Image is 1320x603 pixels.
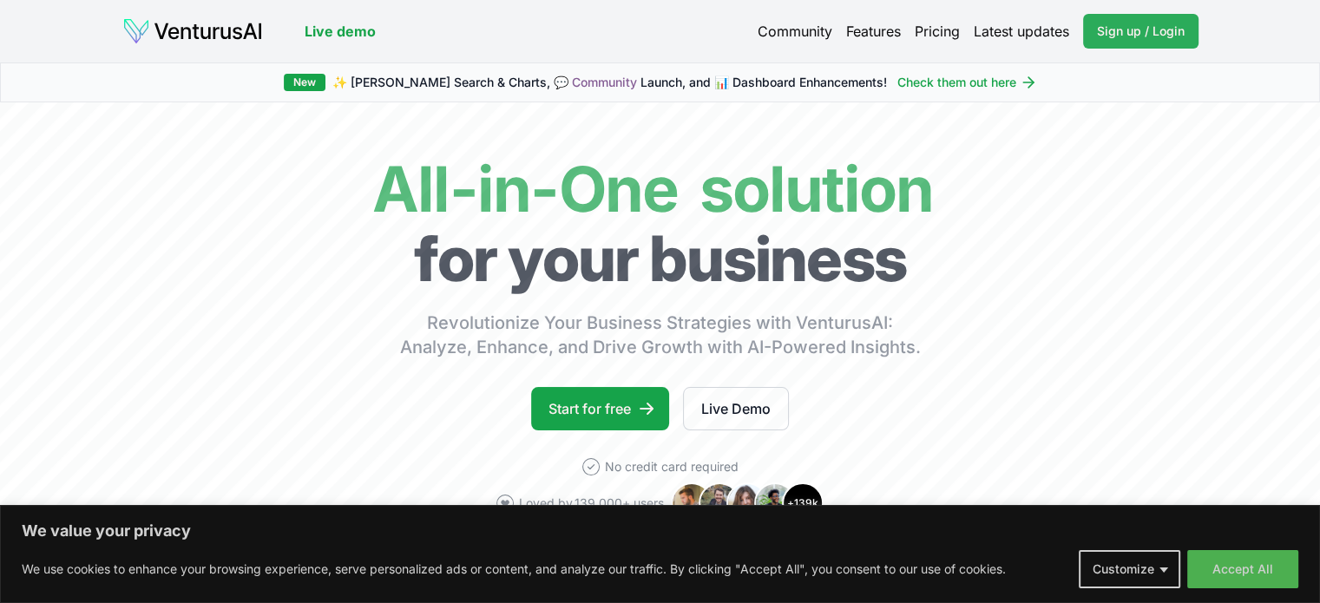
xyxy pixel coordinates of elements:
[1079,550,1180,588] button: Customize
[572,75,637,89] a: Community
[699,482,740,524] img: Avatar 2
[284,74,325,91] div: New
[531,387,669,430] a: Start for free
[897,74,1037,91] a: Check them out here
[122,17,263,45] img: logo
[22,559,1006,580] p: We use cookies to enhance your browsing experience, serve personalized ads or content, and analyz...
[915,21,960,42] a: Pricing
[726,482,768,524] img: Avatar 3
[671,482,713,524] img: Avatar 1
[1187,550,1298,588] button: Accept All
[332,74,887,91] span: ✨ [PERSON_NAME] Search & Charts, 💬 Launch, and 📊 Dashboard Enhancements!
[22,521,1298,541] p: We value your privacy
[1097,23,1185,40] span: Sign up / Login
[683,387,789,430] a: Live Demo
[974,21,1069,42] a: Latest updates
[1083,14,1199,49] a: Sign up / Login
[758,21,832,42] a: Community
[754,482,796,524] img: Avatar 4
[305,21,376,42] a: Live demo
[846,21,901,42] a: Features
